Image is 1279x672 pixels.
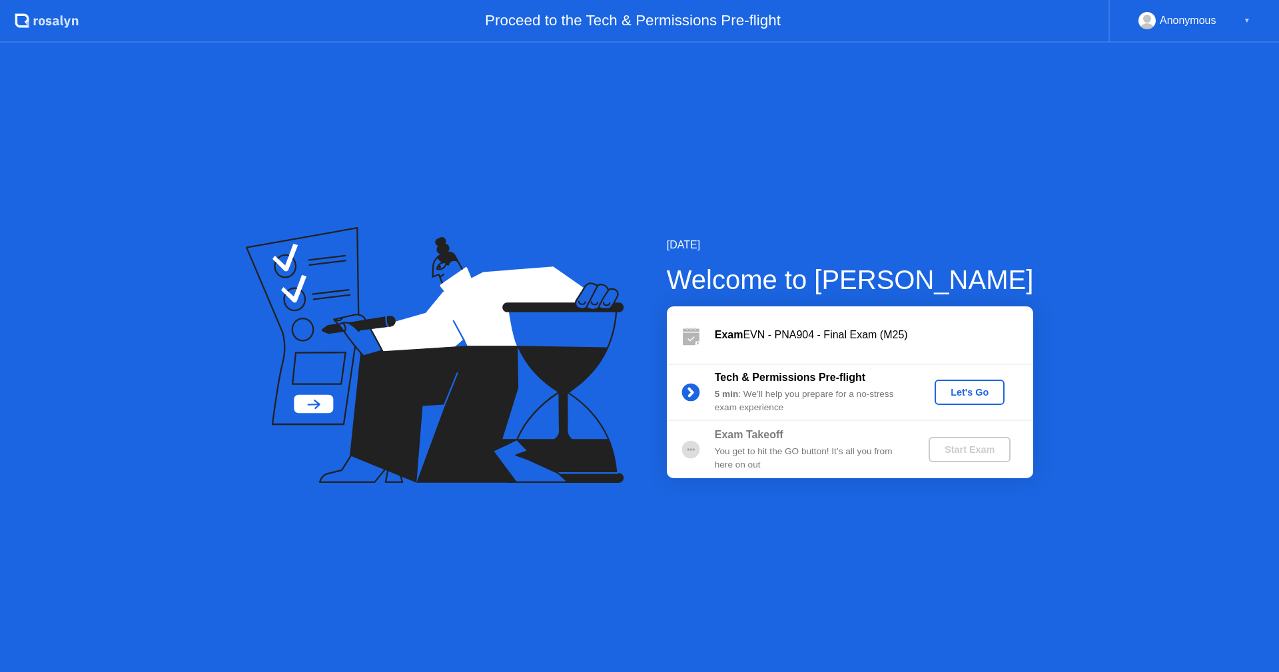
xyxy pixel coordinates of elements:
div: Let's Go [940,387,999,398]
div: : We’ll help you prepare for a no-stress exam experience [715,388,907,415]
b: Tech & Permissions Pre-flight [715,372,865,383]
b: Exam [715,329,743,340]
div: You get to hit the GO button! It’s all you from here on out [715,445,907,472]
div: EVN - PNA904 - Final Exam (M25) [715,327,1033,343]
button: Start Exam [929,437,1011,462]
div: ▼ [1244,12,1250,29]
div: Start Exam [934,444,1005,455]
div: Welcome to [PERSON_NAME] [667,260,1034,300]
div: Anonymous [1160,12,1216,29]
b: 5 min [715,389,739,399]
b: Exam Takeoff [715,429,783,440]
div: [DATE] [667,237,1034,253]
button: Let's Go [935,380,1005,405]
